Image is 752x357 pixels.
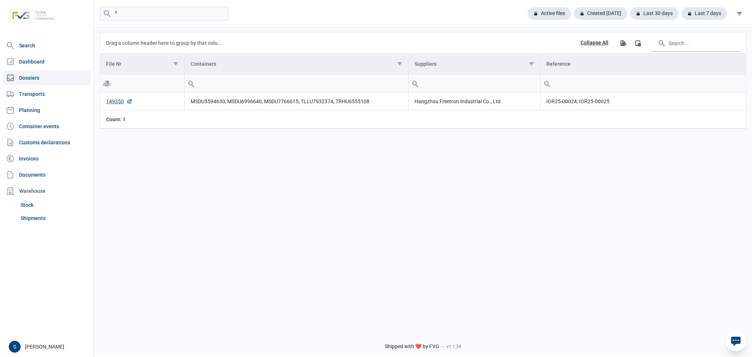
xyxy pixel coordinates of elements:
div: Reference [546,61,571,67]
span: Shipped with ❤️ by FVG [385,343,439,350]
a: Dossiers [3,71,91,85]
div: Search box [185,75,198,92]
span: Show filter options for column 'Suppliers' [529,61,534,66]
a: Documents [3,167,91,182]
td: Column Suppliers [408,54,540,75]
div: Active files [528,7,571,20]
a: Transports [3,87,91,101]
a: Customs declarations [3,135,91,150]
a: Invoices [3,151,91,166]
td: Filter cell [100,75,184,93]
div: Export all data to Excel [616,36,629,50]
div: Search box [100,75,113,92]
input: Filter cell [185,75,408,92]
a: Shipments [18,212,91,225]
input: Filter cell [409,75,540,92]
a: 149350 [106,98,133,105]
div: File Nr Count: 1 [106,116,178,123]
div: Data grid toolbar [106,33,740,53]
a: Planning [3,103,91,118]
input: Search dossiers [100,7,228,21]
button: S [9,341,21,353]
td: Filter cell [408,75,540,93]
td: Hangzhou Freetron Industrial Co., Ltd. [408,93,540,111]
span: Show filter options for column 'Containers' [397,61,402,66]
div: [PERSON_NAME] [9,341,89,353]
a: Search [3,38,91,53]
div: Suppliers [415,61,437,67]
a: Container events [3,119,91,134]
img: FVG - Global freight forwarding [6,6,58,26]
td: MSDU5594630, MSDU6996640, MSDU7766615, TLLU7932374, TRHU6555108 [184,93,408,111]
div: File Nr [106,61,122,67]
div: Search box [540,75,554,92]
input: Search in the data grid [652,34,740,52]
div: Search box [409,75,422,92]
div: Warehouse [3,184,91,198]
div: Last 30 days [630,7,679,20]
td: Filter cell [184,75,408,93]
div: Drag a column header here to group by that column [106,37,224,49]
span: - [442,343,444,350]
div: Data grid with 1 rows and 8 columns [100,33,746,129]
td: Column File Nr [100,54,184,75]
div: Column Chooser [631,36,644,50]
div: Last 7 days [681,7,727,20]
a: Stock [18,198,91,212]
div: Created [DATE] [574,7,627,20]
span: Show filter options for column 'File Nr' [173,61,178,66]
a: Dashboard [3,54,91,69]
td: Column Containers [184,54,408,75]
div: Containers [191,61,216,67]
div: filter [733,7,746,20]
span: v1.1.34 [446,344,461,350]
input: Filter cell [100,75,184,92]
div: Collapse All [581,40,608,46]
